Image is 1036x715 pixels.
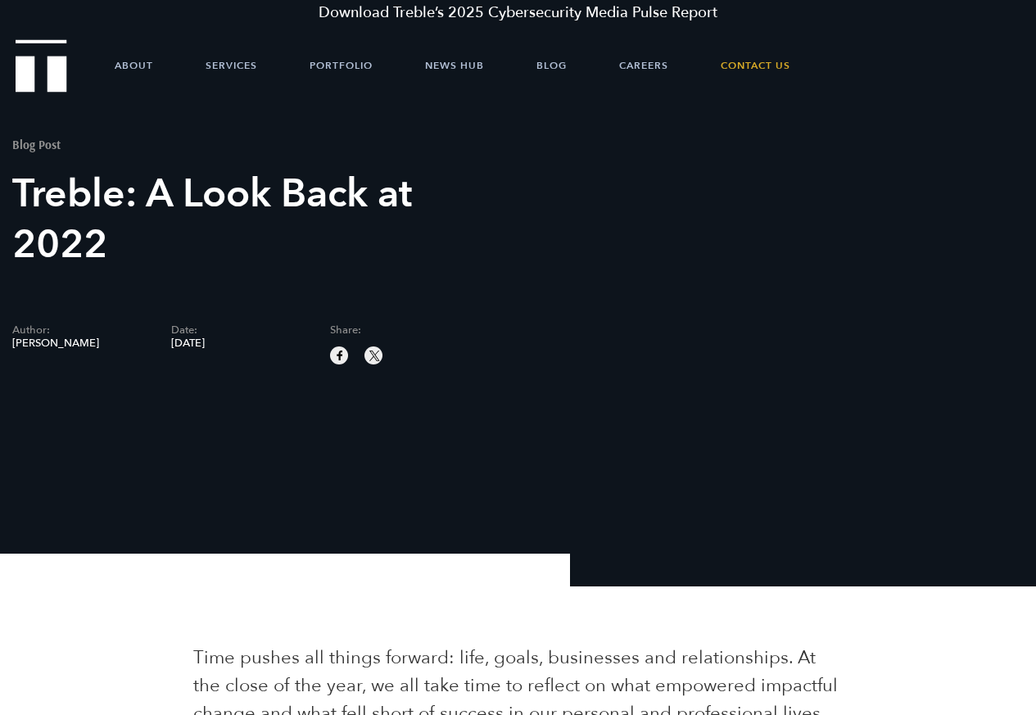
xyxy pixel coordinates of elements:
[333,348,347,363] img: facebook sharing button
[206,41,257,90] a: Services
[367,348,382,363] img: twitter sharing button
[171,325,305,336] span: Date:
[12,325,147,336] span: Author:
[721,41,790,90] a: Contact Us
[171,338,305,349] span: [DATE]
[12,137,61,152] mark: Blog Post
[12,338,147,349] span: [PERSON_NAME]
[536,41,567,90] a: Blog
[12,169,490,270] h1: Treble: A Look Back at 2022
[425,41,484,90] a: News Hub
[619,41,668,90] a: Careers
[16,41,66,91] a: Treble Homepage
[115,41,153,90] a: About
[16,39,67,92] img: Treble logo
[330,325,464,336] span: Share:
[310,41,373,90] a: Portfolio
